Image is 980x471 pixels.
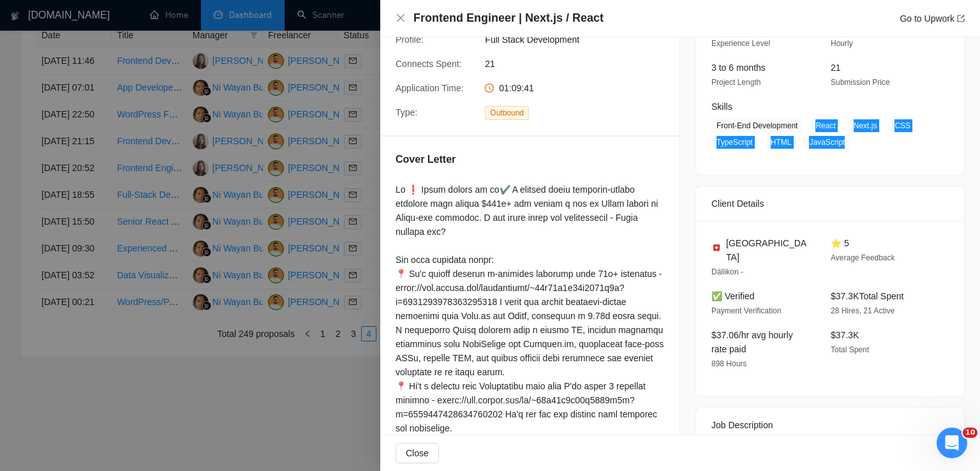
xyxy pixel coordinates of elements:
span: Total Spent [831,345,869,354]
span: clock-circle [485,84,494,93]
span: Close [406,446,429,460]
span: Experience Level [711,39,770,48]
span: Dällikon - [711,267,743,276]
span: export [957,15,965,22]
span: 21 [831,63,841,73]
span: ⭐ 5 [831,238,849,248]
span: $37.3K [831,330,859,340]
h4: Frontend Engineer | Next.js / React [413,10,604,26]
span: Full Stack Development [485,33,676,47]
button: Close [396,443,439,463]
span: Application Time: [396,83,464,93]
button: Close [396,13,406,24]
span: Front-End Development [711,119,803,133]
span: Type: [396,107,417,117]
span: Skills [711,101,732,112]
h5: Cover Letter [396,152,456,167]
span: Profile: [396,34,424,45]
div: Client Details [711,186,949,221]
span: close [396,13,406,23]
span: React [810,119,840,133]
span: $37.3K Total Spent [831,291,903,301]
span: 3 to 6 months [711,63,766,73]
span: Submission Price [831,78,890,87]
img: 🇨🇭 [712,243,721,252]
span: 10 [963,428,977,438]
div: Job Description [711,408,949,442]
span: Outbound [485,106,529,120]
span: 898 Hours [711,359,746,368]
span: 01:09:41 [499,83,534,93]
a: Go to Upworkexport [900,13,965,24]
span: Hourly [831,39,853,48]
span: JavaScript [804,135,850,149]
iframe: Intercom live chat [937,428,967,458]
span: Payment Verification [711,306,781,315]
span: $37.06/hr avg hourly rate paid [711,330,793,354]
span: [GEOGRAPHIC_DATA] [726,236,810,264]
span: TypeScript [711,135,758,149]
span: 28 Hires, 21 Active [831,306,895,315]
span: CSS [889,119,916,133]
span: ✅ Verified [711,291,755,301]
span: Connects Spent: [396,59,462,69]
span: Project Length [711,78,761,87]
span: 21 [485,57,676,71]
span: Average Feedback [831,253,895,262]
span: HTML [766,135,797,149]
span: Next.js [849,119,882,133]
